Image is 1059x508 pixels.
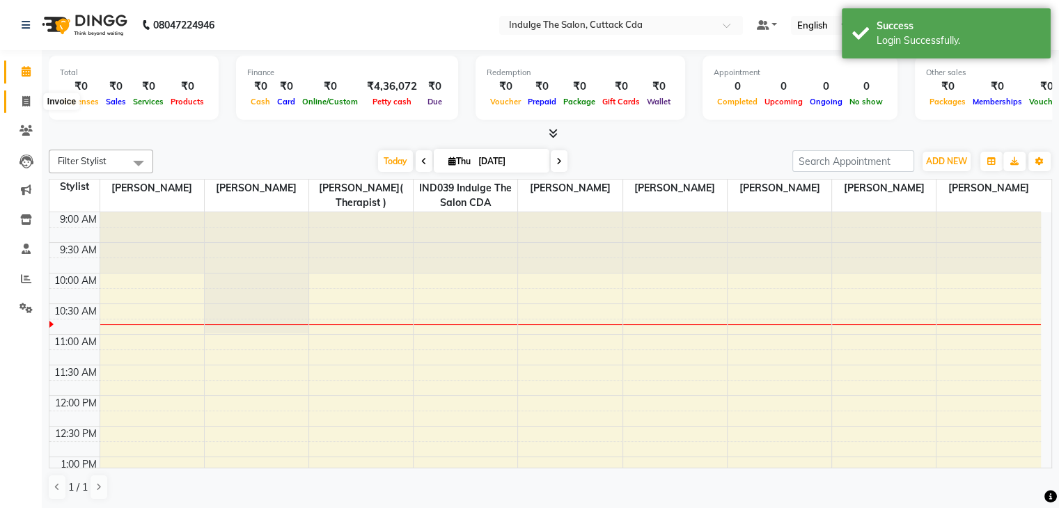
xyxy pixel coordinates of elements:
span: [PERSON_NAME] [936,180,1041,197]
span: No show [846,97,886,106]
span: [PERSON_NAME] [728,180,831,197]
span: IND039 Indulge The Salon CDA [414,180,517,212]
div: Redemption [487,67,674,79]
div: Stylist [49,180,100,194]
div: ₹0 [599,79,643,95]
span: Sales [102,97,130,106]
span: Thu [445,156,474,166]
img: logo [36,6,131,45]
span: Card [274,97,299,106]
div: 0 [761,79,806,95]
div: ₹0 [130,79,167,95]
div: 12:00 PM [52,396,100,411]
span: 1 / 1 [68,480,88,495]
span: Filter Stylist [58,155,107,166]
div: 11:00 AM [52,335,100,349]
span: Products [167,97,207,106]
span: Cash [247,97,274,106]
div: ₹0 [167,79,207,95]
span: Today [378,150,413,172]
div: ₹0 [60,79,102,95]
span: Due [424,97,446,106]
b: 08047224946 [153,6,214,45]
span: Completed [714,97,761,106]
div: ₹0 [926,79,969,95]
div: ₹0 [643,79,674,95]
div: Total [60,67,207,79]
div: ₹4,36,072 [361,79,423,95]
div: 9:30 AM [57,243,100,257]
div: 12:30 PM [52,427,100,441]
span: Ongoing [806,97,846,106]
span: Online/Custom [299,97,361,106]
div: ₹0 [524,79,560,95]
span: Packages [926,97,969,106]
button: ADD NEW [923,152,971,171]
div: ₹0 [560,79,599,95]
span: Upcoming [761,97,806,106]
div: 0 [806,79,846,95]
input: 2025-09-04 [474,151,544,172]
span: Prepaid [524,97,560,106]
span: Gift Cards [599,97,643,106]
span: [PERSON_NAME] [518,180,622,197]
div: ₹0 [969,79,1026,95]
div: Invoice [44,93,79,110]
span: Wallet [643,97,674,106]
span: Petty cash [369,97,415,106]
div: 9:00 AM [57,212,100,227]
span: [PERSON_NAME] [623,180,727,197]
div: 10:30 AM [52,304,100,319]
div: ₹0 [102,79,130,95]
span: [PERSON_NAME] [100,180,204,197]
div: 0 [846,79,886,95]
span: Services [130,97,167,106]
div: ₹0 [299,79,361,95]
div: ₹0 [487,79,524,95]
div: 1:00 PM [58,457,100,472]
div: ₹0 [274,79,299,95]
span: Memberships [969,97,1026,106]
div: 10:00 AM [52,273,100,288]
span: [PERSON_NAME] [205,180,308,197]
span: Package [560,97,599,106]
div: 11:30 AM [52,365,100,380]
div: Success [877,19,1040,33]
div: ₹0 [423,79,447,95]
span: [PERSON_NAME] [832,180,936,197]
div: Appointment [714,67,886,79]
span: [PERSON_NAME]( Therapist ) [309,180,413,212]
div: 0 [714,79,761,95]
input: Search Appointment [792,150,914,172]
span: Voucher [487,97,524,106]
div: ₹0 [247,79,274,95]
div: Finance [247,67,447,79]
div: Login Successfully. [877,33,1040,48]
span: ADD NEW [926,156,967,166]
